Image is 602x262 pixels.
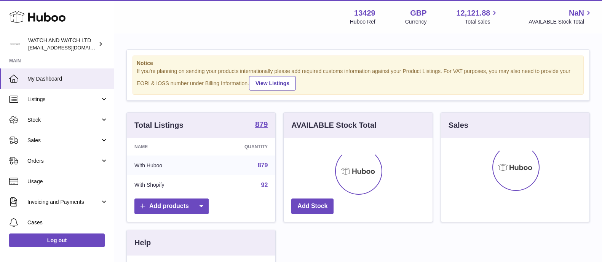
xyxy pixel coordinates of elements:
[137,68,580,91] div: If you're planning on sending your products internationally please add required customs informati...
[127,175,207,195] td: With Shopify
[27,116,100,124] span: Stock
[456,8,499,25] a: 12,121.88 Total sales
[261,182,268,188] a: 92
[137,60,580,67] strong: Notice
[134,238,151,248] h3: Help
[27,219,108,226] span: Cases
[456,8,490,18] span: 12,121.88
[291,198,334,214] a: Add Stock
[291,120,376,130] h3: AVAILABLE Stock Total
[258,162,268,168] a: 879
[27,75,108,83] span: My Dashboard
[569,8,584,18] span: NaN
[255,121,268,128] strong: 879
[134,198,209,214] a: Add products
[28,44,112,51] span: [EMAIL_ADDRESS][DOMAIN_NAME]
[529,18,593,25] span: AVAILABLE Stock Total
[354,8,375,18] strong: 13429
[27,198,100,206] span: Invoicing and Payments
[27,178,108,185] span: Usage
[9,38,21,50] img: internalAdmin-13429@internal.huboo.com
[449,120,468,130] h3: Sales
[255,121,268,130] a: 879
[127,156,207,175] td: With Huboo
[127,138,207,156] th: Name
[27,137,100,144] span: Sales
[27,157,100,165] span: Orders
[350,18,375,25] div: Huboo Ref
[207,138,275,156] th: Quantity
[410,8,426,18] strong: GBP
[28,37,97,51] div: WATCH AND WATCH LTD
[465,18,499,25] span: Total sales
[27,96,100,103] span: Listings
[529,8,593,25] a: NaN AVAILABLE Stock Total
[9,233,105,247] a: Log out
[249,76,296,91] a: View Listings
[405,18,427,25] div: Currency
[134,120,184,130] h3: Total Listings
